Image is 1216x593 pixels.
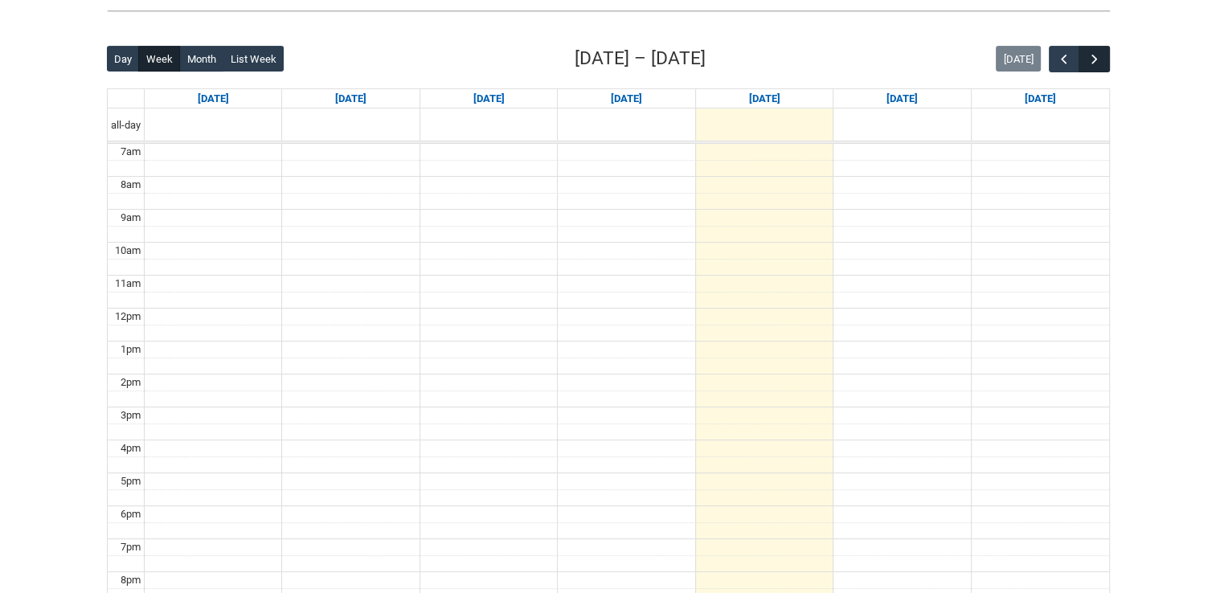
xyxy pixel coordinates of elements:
div: 10am [112,243,144,259]
div: 12pm [112,309,144,325]
a: Go to September 11, 2025 [745,89,783,108]
div: 4pm [117,440,144,456]
div: 1pm [117,341,144,358]
div: 8pm [117,572,144,588]
div: 7pm [117,539,144,555]
div: 7am [117,144,144,160]
a: Go to September 7, 2025 [194,89,232,108]
button: Next Week [1079,46,1109,72]
span: all-day [108,117,144,133]
a: Go to September 8, 2025 [332,89,370,108]
a: Go to September 10, 2025 [608,89,645,108]
h2: [DATE] – [DATE] [575,45,706,72]
div: 5pm [117,473,144,489]
div: 3pm [117,407,144,423]
div: 2pm [117,374,144,391]
button: List Week [223,46,284,72]
button: [DATE] [996,46,1041,72]
a: Go to September 12, 2025 [883,89,921,108]
button: Previous Week [1049,46,1079,72]
div: 9am [117,210,144,226]
button: Day [107,46,140,72]
img: REDU_GREY_LINE [107,2,1110,19]
a: Go to September 13, 2025 [1022,89,1059,108]
div: 11am [112,276,144,292]
a: Go to September 9, 2025 [470,89,508,108]
div: 6pm [117,506,144,522]
button: Month [179,46,223,72]
button: Week [138,46,180,72]
div: 8am [117,177,144,193]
